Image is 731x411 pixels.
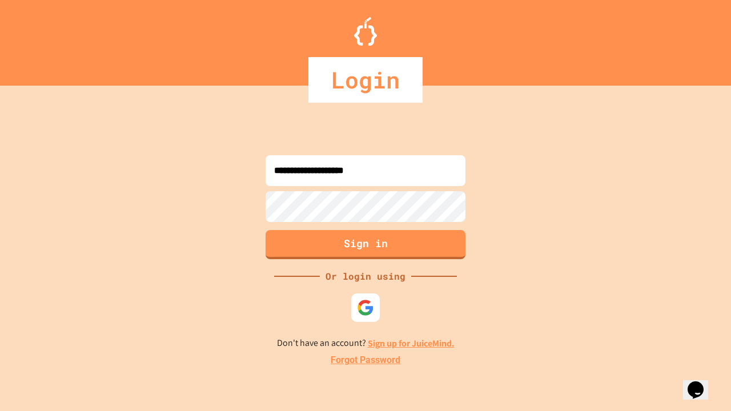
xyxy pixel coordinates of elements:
a: Forgot Password [331,353,400,367]
div: Or login using [320,269,411,283]
img: Logo.svg [354,17,377,46]
button: Sign in [266,230,465,259]
div: Login [308,57,423,103]
iframe: chat widget [683,365,720,400]
img: google-icon.svg [357,299,374,316]
iframe: chat widget [636,316,720,364]
p: Don't have an account? [277,336,455,350]
a: Sign up for JuiceMind. [368,337,455,349]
